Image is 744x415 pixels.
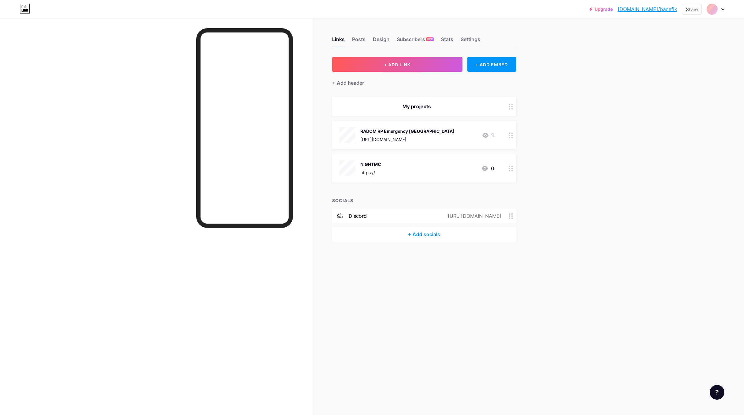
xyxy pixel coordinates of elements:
div: Settings [461,36,480,47]
div: + Add header [332,79,364,86]
a: Upgrade [589,7,613,12]
div: + ADD EMBED [467,57,516,72]
div: Subscribers [397,36,434,47]
div: Share [686,6,698,13]
div: https:// [360,169,381,176]
div: RADOM RP Emergency [GEOGRAPHIC_DATA] [360,128,454,134]
div: My projects [339,103,494,110]
div: NIGHTMC [360,161,381,167]
div: Links [332,36,345,47]
div: [URL][DOMAIN_NAME] [438,212,509,220]
div: + Add socials [332,227,516,242]
span: + ADD LINK [384,62,410,67]
div: Design [373,36,389,47]
div: Stats [441,36,453,47]
button: + ADD LINK [332,57,462,72]
div: 1 [482,132,494,139]
div: Posts [352,36,366,47]
div: 0 [481,165,494,172]
div: SOCIALS [332,197,516,204]
span: NEW [427,37,433,41]
a: [DOMAIN_NAME]/bacefik [618,6,677,13]
div: [URL][DOMAIN_NAME] [360,136,454,143]
div: discord [349,212,367,220]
